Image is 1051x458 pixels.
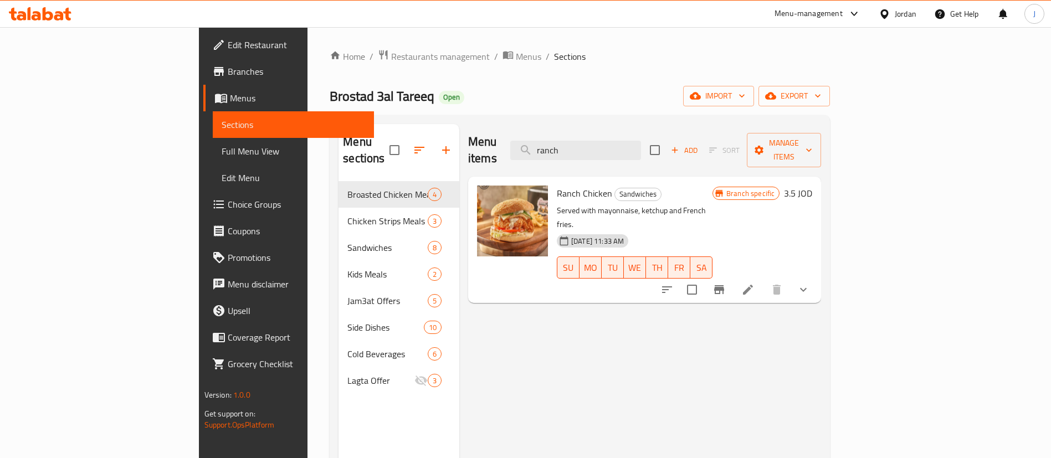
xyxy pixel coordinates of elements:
[330,84,434,109] span: Brostad 3al Tareeq
[428,375,441,386] span: 3
[228,357,366,370] span: Grocery Checklist
[690,256,712,279] button: SA
[775,7,843,20] div: Menu-management
[722,188,779,199] span: Branch specific
[203,271,375,297] a: Menu disclaimer
[428,347,442,361] div: items
[347,188,428,201] div: Broasted Chicken Meals Deals
[557,204,712,231] p: Served with mayonnaise, ketchup and French fries.
[428,267,442,281] div: items
[428,296,441,306] span: 5
[468,133,497,167] h2: Menu items
[339,314,459,341] div: Side Dishes10
[424,322,441,333] span: 10
[204,388,232,402] span: Version:
[683,86,754,106] button: import
[222,171,366,184] span: Edit Menu
[424,321,442,334] div: items
[203,244,375,271] a: Promotions
[784,186,812,201] h6: 3.5 JOD
[695,260,708,276] span: SA
[756,136,812,164] span: Manage items
[439,92,464,102] span: Open
[439,91,464,104] div: Open
[428,294,442,307] div: items
[706,276,732,303] button: Branch-specific-item
[383,138,406,162] span: Select all sections
[673,260,686,276] span: FR
[347,267,428,281] span: Kids Meals
[680,278,704,301] span: Select to update
[580,256,602,279] button: MO
[228,224,366,238] span: Coupons
[895,8,916,20] div: Jordan
[602,256,624,279] button: TU
[228,198,366,211] span: Choice Groups
[428,241,442,254] div: items
[667,142,702,159] span: Add item
[567,236,628,246] span: [DATE] 11:33 AM
[643,138,667,162] span: Select section
[650,260,664,276] span: TH
[428,188,442,201] div: items
[213,111,375,138] a: Sections
[339,341,459,367] div: Cold Beverages6
[203,297,375,324] a: Upsell
[702,142,747,159] span: Select section first
[414,374,428,387] svg: Inactive section
[339,234,459,261] div: Sandwiches8
[339,208,459,234] div: Chicken Strips Meals Deals3
[347,347,428,361] span: Cold Beverages
[428,214,442,228] div: items
[339,287,459,314] div: Jam3at Offers5
[606,260,619,276] span: TU
[347,214,428,228] span: Chicken Strips Meals Deals
[615,188,661,200] span: Sandwiches
[428,216,441,227] span: 3
[428,374,442,387] div: items
[347,321,423,334] div: Side Dishes
[347,294,428,307] span: Jam3at Offers
[557,185,612,202] span: Ranch Chicken
[668,256,690,279] button: FR
[747,133,821,167] button: Manage items
[406,137,433,163] span: Sort sections
[584,260,597,276] span: MO
[790,276,817,303] button: show more
[628,260,642,276] span: WE
[433,137,459,163] button: Add section
[339,177,459,398] nav: Menu sections
[228,65,366,78] span: Branches
[391,50,490,63] span: Restaurants management
[203,191,375,218] a: Choice Groups
[228,304,366,317] span: Upsell
[646,256,668,279] button: TH
[767,89,821,103] span: export
[614,188,662,201] div: Sandwiches
[230,91,366,105] span: Menus
[204,418,275,432] a: Support.OpsPlatform
[330,49,830,64] nav: breadcrumb
[213,164,375,191] a: Edit Menu
[428,189,441,200] span: 4
[203,218,375,244] a: Coupons
[503,49,541,64] a: Menus
[1033,8,1035,20] span: J
[347,374,414,387] span: Lagta Offer
[667,142,702,159] button: Add
[203,351,375,377] a: Grocery Checklist
[203,85,375,111] a: Menus
[339,367,459,394] div: Lagta Offer3
[554,50,586,63] span: Sections
[228,277,366,291] span: Menu disclaimer
[516,50,541,63] span: Menus
[228,38,366,52] span: Edit Restaurant
[477,186,548,256] img: Ranch Chicken
[669,144,699,157] span: Add
[203,324,375,351] a: Coverage Report
[546,50,550,63] li: /
[494,50,498,63] li: /
[428,349,441,359] span: 6
[347,241,428,254] span: Sandwiches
